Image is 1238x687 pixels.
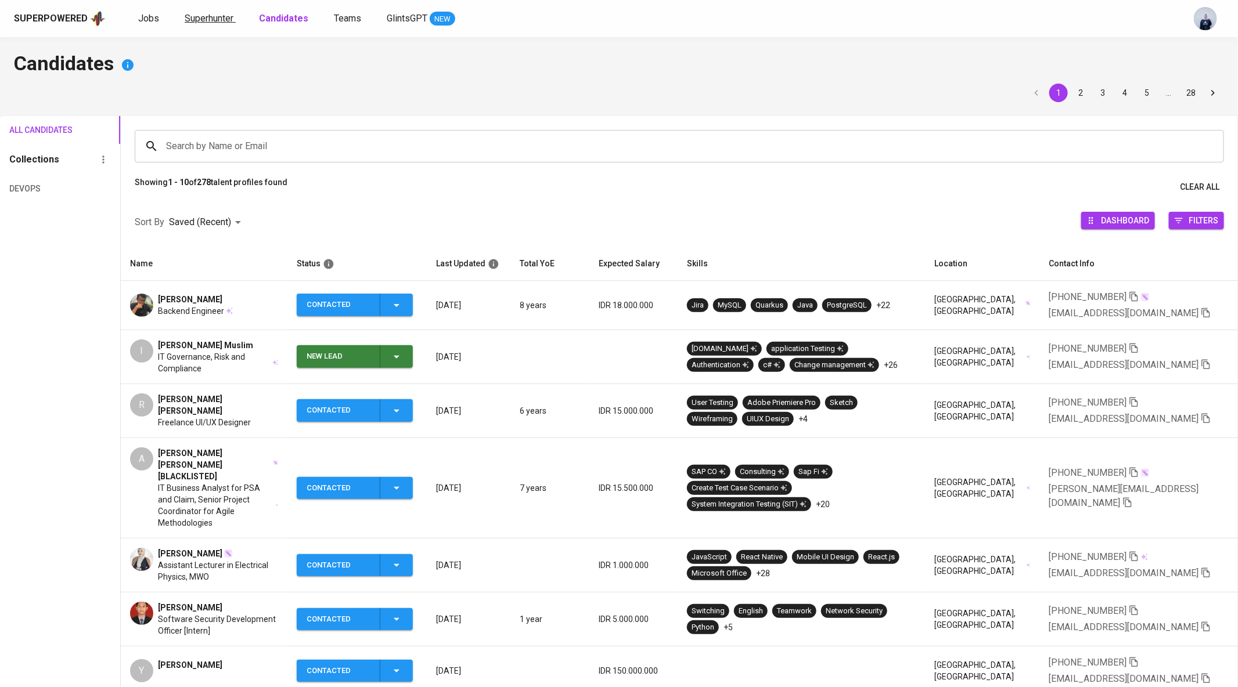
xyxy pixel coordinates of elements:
[771,343,844,355] div: application Testing
[740,467,784,478] div: Consulting
[826,606,883,617] div: Network Security
[1049,551,1127,562] span: [PHONE_NUMBER]
[589,247,678,281] th: Expected Salary
[259,13,308,24] b: Candidates
[436,559,501,571] p: [DATE]
[158,602,222,613] span: [PERSON_NAME]
[599,482,668,494] p: IDR 15.500.000
[692,360,749,371] div: Authentication
[224,549,233,558] img: magic_wand.svg
[158,659,222,671] span: [PERSON_NAME]
[1182,84,1200,102] button: Go to page 28
[130,602,153,625] img: 516b65c59737c8057e24dd76d72ecc38.jpg
[756,567,770,579] p: +28
[436,482,501,494] p: [DATE]
[934,659,1030,682] div: [GEOGRAPHIC_DATA], [GEOGRAPHIC_DATA]
[1049,621,1199,632] span: [EMAIL_ADDRESS][DOMAIN_NAME]
[599,299,668,311] p: IDR 18.000.000
[14,51,1224,79] h4: Candidates
[307,399,370,422] div: Contacted
[1049,605,1127,616] span: [PHONE_NUMBER]
[724,621,733,633] p: +5
[1140,292,1150,302] img: magic_wand.svg
[158,548,222,559] span: [PERSON_NAME]
[1049,483,1199,508] span: [PERSON_NAME][EMAIL_ADDRESS][DOMAIN_NAME]
[307,608,370,631] div: Contacted
[297,608,413,631] button: Contacted
[307,660,370,682] div: Contacted
[1049,467,1127,478] span: [PHONE_NUMBER]
[692,606,725,617] div: Switching
[158,294,222,305] span: [PERSON_NAME]
[934,476,1030,500] div: [GEOGRAPHIC_DATA], [GEOGRAPHIC_DATA]
[718,300,742,311] div: MySQL
[692,622,714,633] div: Python
[934,554,1030,577] div: [GEOGRAPHIC_DATA], [GEOGRAPHIC_DATA]
[827,300,867,311] div: PostgreSQL
[297,294,413,316] button: Contacted
[158,417,251,428] span: Freelance UI/UX Designer
[158,613,279,637] span: Software Security Development Officer [Intern]
[599,613,668,625] p: IDR 5.000.000
[158,305,224,317] span: Backend Engineer
[9,182,60,196] span: DevOps
[520,299,580,311] p: 8 years
[1049,657,1127,668] span: [PHONE_NUMBER]
[1140,468,1150,478] img: magic_wand.svg
[287,247,427,281] th: Status
[599,665,668,677] p: IDR 150.000.000
[259,12,311,26] a: Candidates
[158,559,279,583] span: Assistant Lecturer in Electrical Physics, MWO
[816,498,830,510] p: +20
[510,247,589,281] th: Total YoE
[334,12,364,26] a: Teams
[130,393,153,417] div: R
[158,339,253,351] span: [PERSON_NAME] Muslim
[436,613,501,625] p: [DATE]
[9,123,60,138] span: All Candidates
[794,360,874,371] div: Change management
[692,483,787,494] div: Create Test Case Scenario
[307,554,370,577] div: Contacted
[520,613,580,625] p: 1 year
[387,13,427,24] span: GlintsGPT
[121,247,288,281] th: Name
[307,345,370,368] div: New Lead
[692,552,727,563] div: JavaScript
[197,178,211,187] b: 278
[755,300,783,311] div: Quarkus
[692,467,726,478] div: SAP CO
[169,212,245,233] div: Saved (Recent)
[678,247,925,281] th: Skills
[1194,7,1217,30] img: annisa@glints.com
[297,477,413,500] button: Contacted
[520,482,580,494] p: 7 years
[1049,291,1127,302] span: [PHONE_NUMBER]
[297,554,413,577] button: Contacted
[158,351,271,374] span: IT Governance, Risk and Compliance
[1204,84,1222,102] button: Go to next page
[436,299,501,311] p: [DATE]
[169,215,231,229] p: Saved (Recent)
[307,477,370,500] div: Contacted
[1189,212,1218,228] span: Filters
[1049,673,1199,684] span: [EMAIL_ADDRESS][DOMAIN_NAME]
[135,215,164,229] p: Sort By
[130,548,153,571] img: 11f0ae0d4831a293e9bb190c01e20950.png
[158,393,279,417] span: [PERSON_NAME] [PERSON_NAME]
[387,12,455,26] a: GlintsGPT NEW
[1101,212,1149,228] span: Dashboard
[747,397,816,408] div: Adobe Priemiere Pro
[130,659,153,682] div: Y
[520,405,580,417] p: 6 years
[130,294,153,317] img: 14b3eb72ed8b10a084438257f6e5654e.jpg
[297,660,413,682] button: Contacted
[798,413,808,425] p: +4
[14,12,88,26] div: Superpowered
[1040,247,1238,281] th: Contact Info
[1049,567,1199,578] span: [EMAIL_ADDRESS][DOMAIN_NAME]
[334,13,361,24] span: Teams
[138,12,161,26] a: Jobs
[14,10,106,27] a: Superpoweredapp logo
[868,552,895,563] div: React.js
